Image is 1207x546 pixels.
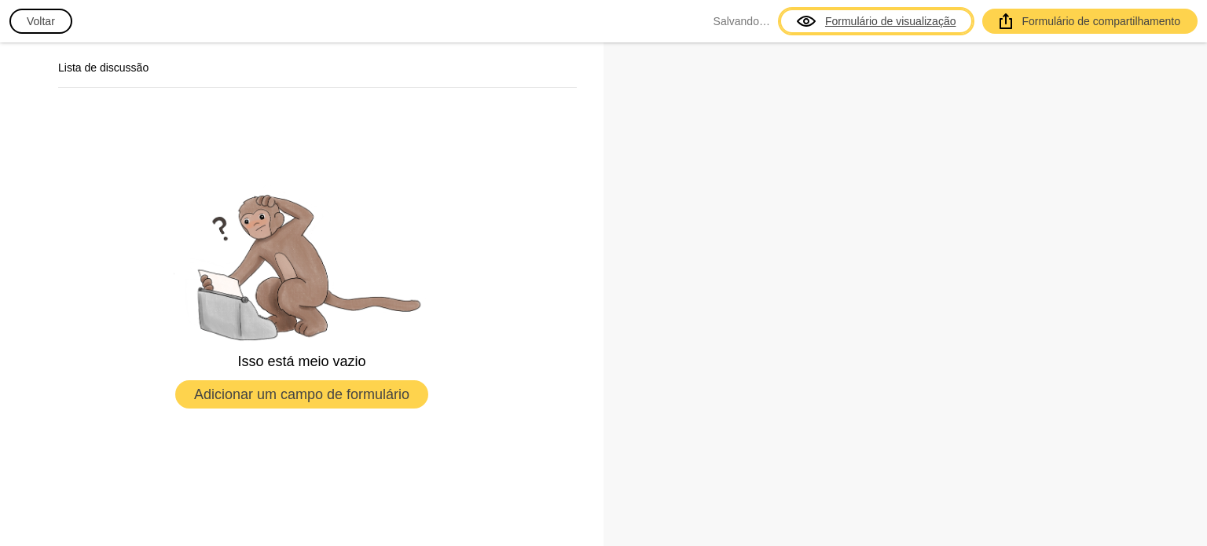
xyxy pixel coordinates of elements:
button: Voltar [9,9,72,34]
img: empty.png [160,183,443,343]
font: Lista de discussão [58,61,149,74]
font: Voltar [27,15,55,27]
font: Adicionar um campo de formulário [194,387,409,402]
font: Isso está meio vazio [237,354,365,369]
a: Formulário de compartilhamento [982,9,1198,34]
font: Salvando… [714,15,770,27]
a: Formulário de visualização [780,9,974,34]
button: Adicionar um campo de formulário [175,380,428,409]
font: Formulário de compartilhamento [1022,15,1180,27]
font: Formulário de visualização [825,15,956,27]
